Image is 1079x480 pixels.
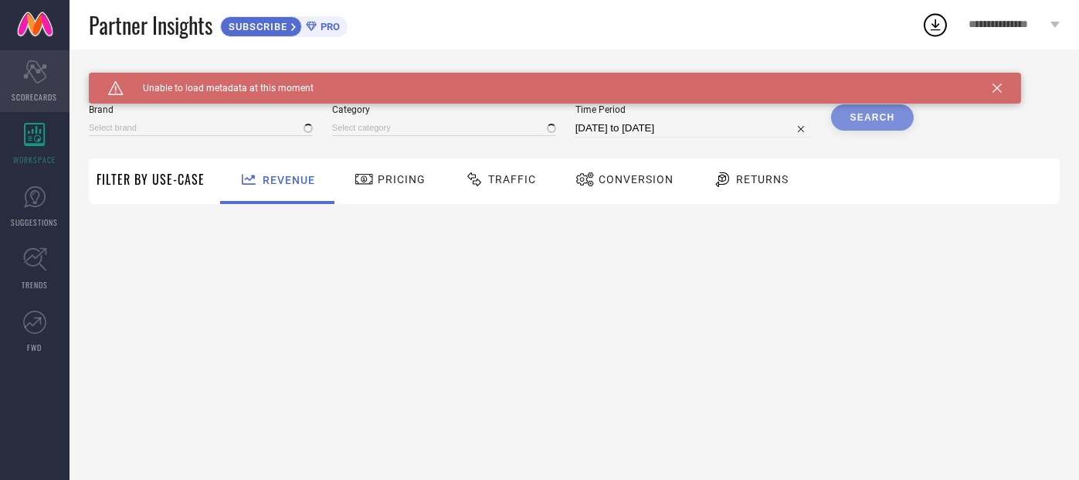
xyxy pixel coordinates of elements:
[89,73,196,85] span: SYSTEM WORKSPACE
[22,279,48,291] span: TRENDS
[14,154,56,165] span: WORKSPACE
[332,104,556,115] span: Category
[921,11,949,39] div: Open download list
[332,120,556,136] input: Select category
[12,216,59,228] span: SUGGESTIONS
[317,21,340,32] span: PRO
[575,104,812,115] span: Time Period
[12,91,58,103] span: SCORECARDS
[89,120,313,136] input: Select brand
[263,174,315,186] span: Revenue
[378,173,426,186] span: Pricing
[89,104,313,115] span: Brand
[89,9,212,41] span: Partner Insights
[575,119,812,138] input: Select time period
[28,342,42,353] span: FWD
[488,173,536,186] span: Traffic
[736,173,789,186] span: Returns
[220,12,348,37] a: SUBSCRIBEPRO
[97,170,205,189] span: Filter By Use-Case
[221,21,291,32] span: SUBSCRIBE
[599,173,674,186] span: Conversion
[124,83,314,94] span: Unable to load metadata at this moment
